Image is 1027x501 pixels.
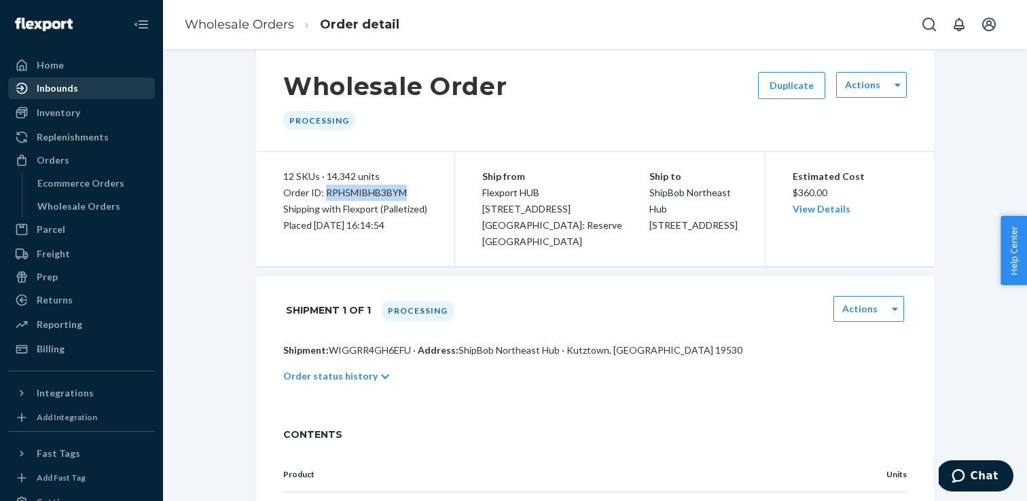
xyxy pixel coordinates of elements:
[850,468,907,481] p: Units
[37,293,73,307] div: Returns
[8,243,155,265] a: Freight
[174,5,410,45] ol: breadcrumbs
[939,460,1013,494] iframe: Opens a widget where you can chat to one of our agents
[37,342,65,356] div: Billing
[283,468,828,481] p: Product
[185,17,294,32] a: Wholesale Orders
[37,223,65,236] div: Parcel
[649,187,738,231] span: ShipBob Northeast Hub [STREET_ADDRESS]
[37,153,69,167] div: Orders
[283,111,355,130] div: Processing
[37,106,80,119] div: Inventory
[286,296,371,324] h1: Shipment 1 of 1
[649,168,738,185] p: Ship to
[37,386,94,400] div: Integrations
[8,314,155,335] a: Reporting
[975,11,1003,38] button: Open account menu
[482,168,649,185] p: Ship from
[382,301,454,321] div: Processing
[283,185,427,201] div: Order ID: RPH5MIBHB3BYM
[845,78,880,92] label: Actions
[8,470,155,486] a: Add Fast Tag
[283,168,427,185] div: 12 SKUs · 14,342 units
[283,344,907,357] p: WIGGRR4GH6EFU · ShipBob Northeast Hub · Kutztown, [GEOGRAPHIC_DATA] 19530
[8,266,155,288] a: Prep
[37,130,109,144] div: Replenishments
[8,149,155,171] a: Orders
[8,102,155,124] a: Inventory
[482,187,622,247] span: Flexport HUB [STREET_ADDRESS][GEOGRAPHIC_DATA]: Reserve [GEOGRAPHIC_DATA]
[8,443,155,464] button: Fast Tags
[8,338,155,360] a: Billing
[320,17,399,32] a: Order detail
[842,302,878,316] label: Actions
[37,200,120,213] div: Wholesale Orders
[37,411,97,423] div: Add Integration
[418,344,458,356] span: Address:
[793,168,907,185] p: Estimated Cost
[8,409,155,426] a: Add Integration
[8,382,155,404] button: Integrations
[916,11,943,38] button: Open Search Box
[128,11,155,38] button: Close Navigation
[283,344,329,356] span: Shipment:
[8,126,155,148] a: Replenishments
[8,219,155,240] a: Parcel
[283,369,378,383] p: Order status history
[283,201,427,217] p: Shipping with Flexport (Palletized)
[31,196,156,217] a: Wholesale Orders
[37,270,58,284] div: Prep
[15,18,73,31] img: Flexport logo
[37,58,64,72] div: Home
[283,217,427,234] div: Placed [DATE] 16:14:54
[283,72,507,100] h1: Wholesale Order
[758,72,825,99] button: Duplicate
[793,168,907,217] div: $360.00
[1001,216,1027,285] button: Help Center
[37,318,82,331] div: Reporting
[37,177,124,190] div: Ecommerce Orders
[37,247,70,261] div: Freight
[8,289,155,311] a: Returns
[8,54,155,76] a: Home
[283,428,907,441] span: CONTENTS
[945,11,973,38] button: Open notifications
[31,172,156,194] a: Ecommerce Orders
[37,81,78,95] div: Inbounds
[37,472,86,483] div: Add Fast Tag
[37,447,80,460] div: Fast Tags
[8,77,155,99] a: Inbounds
[793,203,850,215] a: View Details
